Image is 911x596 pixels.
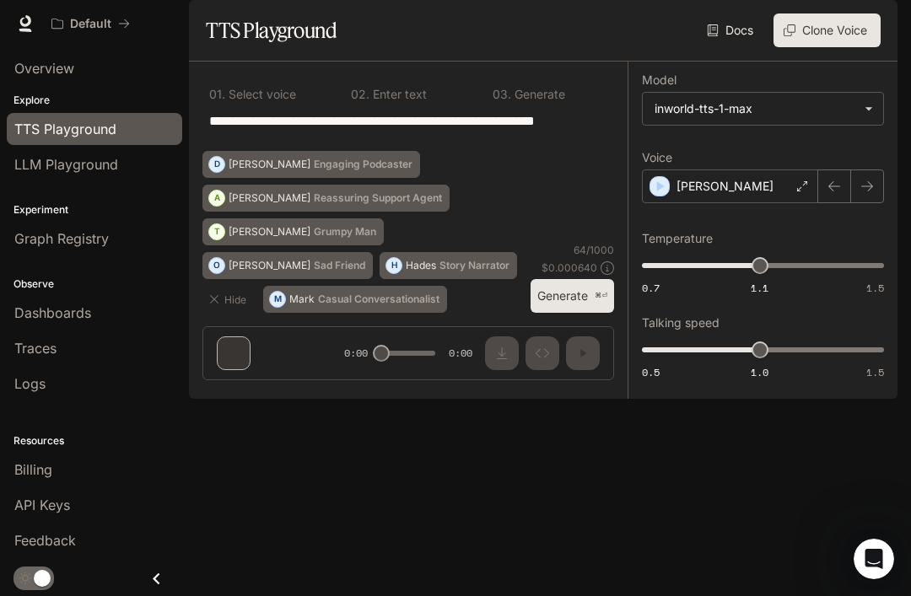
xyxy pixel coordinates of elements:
[229,159,310,169] p: [PERSON_NAME]
[202,185,450,212] button: A[PERSON_NAME]Reassuring Support Agent
[229,193,310,203] p: [PERSON_NAME]
[531,279,614,314] button: Generate⌘⏎
[206,13,337,47] h1: TTS Playground
[289,294,315,304] p: Mark
[229,227,310,237] p: [PERSON_NAME]
[642,365,660,379] span: 0.5
[655,100,856,117] div: inworld-tts-1-max
[209,252,224,279] div: O
[209,151,224,178] div: D
[866,281,884,295] span: 1.5
[209,185,224,212] div: A
[493,89,511,100] p: 0 3 .
[202,151,420,178] button: D[PERSON_NAME]Engaging Podcaster
[314,159,412,169] p: Engaging Podcaster
[642,233,713,244] p: Temperature
[595,291,607,301] p: ⌘⏎
[202,252,373,279] button: O[PERSON_NAME]Sad Friend
[380,252,517,279] button: HHadesStory Narrator
[369,89,427,100] p: Enter text
[314,193,442,203] p: Reassuring Support Agent
[318,294,439,304] p: Casual Conversationalist
[751,365,768,379] span: 1.0
[642,281,660,295] span: 0.7
[225,89,296,100] p: Select voice
[202,218,384,245] button: T[PERSON_NAME]Grumpy Man
[270,286,285,313] div: M
[511,89,565,100] p: Generate
[44,7,137,40] button: All workspaces
[439,260,509,271] p: Story Narrator
[774,13,881,47] button: Clone Voice
[209,218,224,245] div: T
[854,539,894,579] iframe: Intercom live chat
[202,286,256,313] button: Hide
[70,17,111,31] p: Default
[703,13,760,47] a: Docs
[314,227,376,237] p: Grumpy Man
[642,152,672,164] p: Voice
[386,252,402,279] div: H
[229,260,310,271] p: [PERSON_NAME]
[406,260,436,271] p: Hades
[314,260,365,271] p: Sad Friend
[642,74,677,86] p: Model
[351,89,369,100] p: 0 2 .
[751,281,768,295] span: 1.1
[677,178,774,195] p: [PERSON_NAME]
[643,93,883,125] div: inworld-tts-1-max
[263,286,447,313] button: MMarkCasual Conversationalist
[642,317,720,329] p: Talking speed
[866,365,884,379] span: 1.5
[209,89,225,100] p: 0 1 .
